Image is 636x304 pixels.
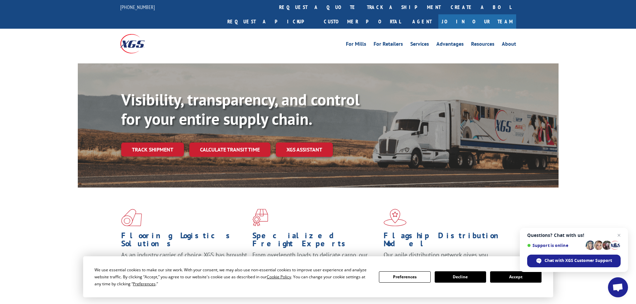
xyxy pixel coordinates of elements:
span: As an industry carrier of choice, XGS has brought innovation and dedication to flooring logistics... [121,251,247,275]
a: Calculate transit time [189,142,270,157]
span: Our agile distribution network gives you nationwide inventory management on demand. [384,251,506,267]
a: Advantages [436,41,464,49]
h1: Flagship Distribution Model [384,232,510,251]
div: Chat with XGS Customer Support [527,255,621,267]
b: Visibility, transparency, and control for your entire supply chain. [121,89,360,129]
span: Close chat [615,231,623,239]
a: XGS ASSISTANT [276,142,333,157]
a: For Mills [346,41,366,49]
a: For Retailers [374,41,403,49]
p: From overlength loads to delicate cargo, our experienced staff knows the best way to move your fr... [252,251,379,281]
a: [PHONE_NUMBER] [120,4,155,10]
a: Agent [406,14,438,29]
a: Join Our Team [438,14,516,29]
a: Request a pickup [222,14,319,29]
div: Cookie Consent Prompt [83,256,553,297]
div: Open chat [608,277,628,297]
h1: Flooring Logistics Solutions [121,232,247,251]
a: Resources [471,41,494,49]
span: Chat with XGS Customer Support [545,258,612,264]
a: Services [410,41,429,49]
img: xgs-icon-total-supply-chain-intelligence-red [121,209,142,226]
img: xgs-icon-flagship-distribution-model-red [384,209,407,226]
button: Accept [490,271,542,283]
button: Preferences [379,271,430,283]
button: Decline [435,271,486,283]
span: Questions? Chat with us! [527,233,621,238]
h1: Specialized Freight Experts [252,232,379,251]
div: We use essential cookies to make our site work. With your consent, we may also use non-essential ... [94,266,371,287]
span: Cookie Policy [267,274,291,280]
img: xgs-icon-focused-on-flooring-red [252,209,268,226]
span: Support is online [527,243,583,248]
a: Track shipment [121,142,184,157]
a: Customer Portal [319,14,406,29]
span: Preferences [133,281,156,287]
a: About [502,41,516,49]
